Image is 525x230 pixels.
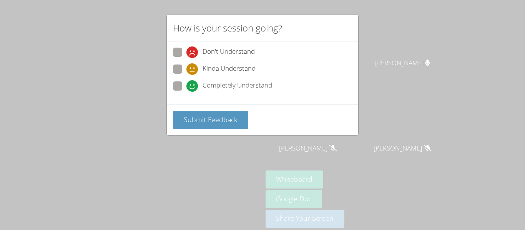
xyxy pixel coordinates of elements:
span: Completely Understand [203,80,272,92]
span: Don't Understand [203,46,255,58]
span: Submit Feedback [184,115,238,124]
button: Submit Feedback [173,111,248,129]
h2: How is your session going? [173,21,282,35]
span: Kinda Understand [203,63,256,75]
